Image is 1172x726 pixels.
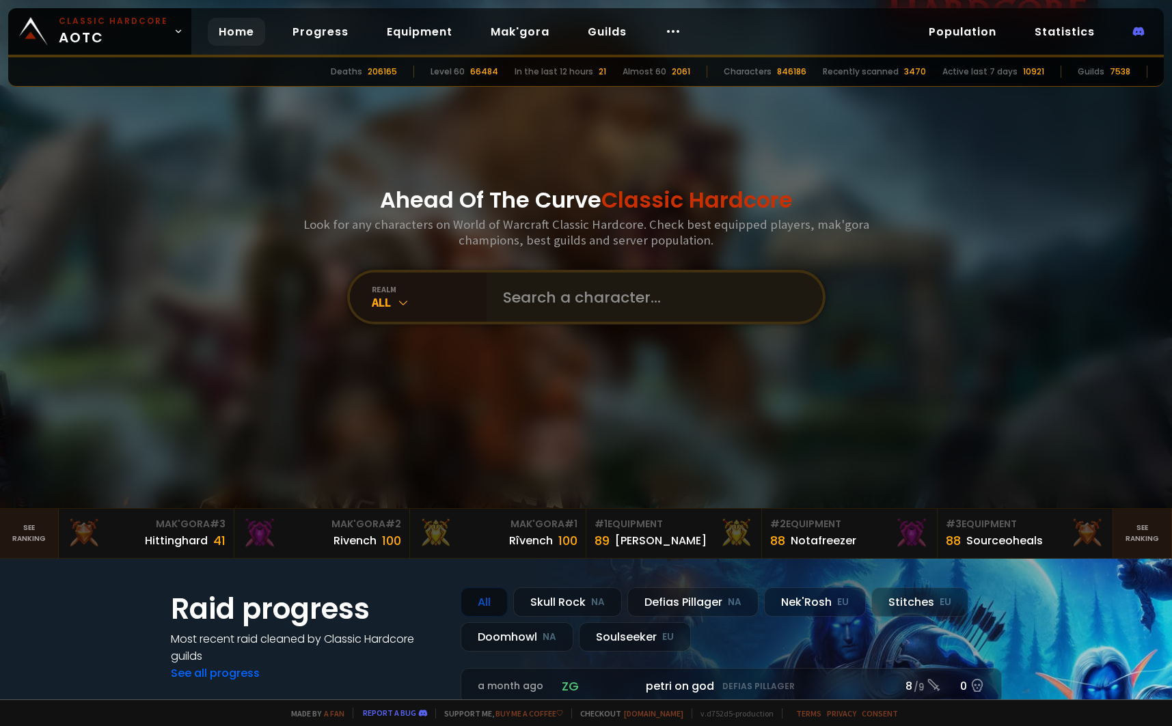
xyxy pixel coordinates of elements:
small: EU [940,596,951,609]
div: Soulseeker [579,622,691,652]
div: Recently scanned [823,66,899,78]
div: All [461,587,508,617]
div: Rivench [333,532,377,549]
div: Stitches [871,587,968,617]
div: Active last 7 days [942,66,1018,78]
a: #1Equipment89[PERSON_NAME] [586,509,762,558]
div: 66484 [470,66,498,78]
a: Equipment [376,18,463,46]
a: Mak'Gora#2Rivench100 [234,509,410,558]
small: NA [591,596,605,609]
div: Deaths [331,66,362,78]
a: Home [208,18,265,46]
div: Skull Rock [513,587,622,617]
span: # 3 [210,517,226,531]
span: Support me, [435,708,563,718]
div: Mak'Gora [243,517,401,531]
a: Statistics [1024,18,1106,46]
div: 89 [595,531,610,550]
small: NA [728,596,741,609]
div: 41 [213,531,226,550]
a: Consent [862,708,898,718]
a: Progress [282,18,359,46]
div: Defias Pillager [627,587,759,617]
a: Report a bug [363,708,416,718]
div: Almost 60 [623,66,666,78]
h1: Raid progress [171,587,444,630]
a: Classic HardcoreAOTC [8,8,191,55]
div: Equipment [595,517,753,531]
div: 846186 [777,66,806,78]
a: Seeranking [1113,509,1172,558]
span: Made by [283,708,344,718]
div: Level 60 [431,66,465,78]
span: # 1 [564,517,577,531]
small: NA [543,630,556,644]
a: a month agozgpetri on godDefias Pillager8 /90 [461,668,1002,704]
span: v. d752d5 - production [692,708,774,718]
div: 3470 [904,66,926,78]
div: 88 [946,531,961,550]
div: [PERSON_NAME] [615,532,707,549]
span: # 3 [946,517,962,531]
h4: Most recent raid cleaned by Classic Hardcore guilds [171,630,444,665]
div: realm [372,284,487,294]
div: 21 [599,66,606,78]
div: Hittinghard [145,532,208,549]
div: In the last 12 hours [515,66,593,78]
a: #3Equipment88Sourceoheals [938,509,1113,558]
div: Characters [724,66,772,78]
div: 100 [382,531,401,550]
a: Guilds [577,18,638,46]
a: Mak'Gora#1Rîvench100 [410,509,586,558]
span: Classic Hardcore [601,184,793,215]
div: Equipment [946,517,1104,531]
h1: Ahead Of The Curve [380,184,793,217]
a: Terms [796,708,821,718]
small: Classic Hardcore [59,15,168,27]
div: Equipment [770,517,929,531]
a: a fan [324,708,344,718]
a: Mak'Gora#3Hittinghard41 [59,509,234,558]
div: Doomhowl [461,622,573,652]
span: # 2 [385,517,401,531]
small: EU [662,630,674,644]
input: Search a character... [495,273,806,322]
div: Guilds [1078,66,1104,78]
span: # 1 [595,517,608,531]
span: # 2 [770,517,786,531]
a: Privacy [827,708,856,718]
a: Mak'gora [480,18,560,46]
a: See all progress [171,665,260,681]
div: Sourceoheals [966,532,1043,549]
a: Buy me a coffee [495,708,563,718]
h3: Look for any characters on World of Warcraft Classic Hardcore. Check best equipped players, mak'g... [298,217,875,248]
div: Nek'Rosh [764,587,866,617]
div: Mak'Gora [418,517,577,531]
div: 10921 [1023,66,1044,78]
div: Rîvench [509,532,553,549]
span: AOTC [59,15,168,48]
div: 100 [558,531,577,550]
div: 2061 [672,66,690,78]
span: Checkout [571,708,683,718]
div: 7538 [1110,66,1130,78]
div: All [372,294,487,310]
div: Mak'Gora [67,517,226,531]
div: Notafreezer [791,532,856,549]
a: [DOMAIN_NAME] [624,708,683,718]
div: 88 [770,531,785,550]
small: EU [837,596,849,609]
a: Population [918,18,1007,46]
div: 206165 [368,66,397,78]
a: #2Equipment88Notafreezer [762,509,938,558]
